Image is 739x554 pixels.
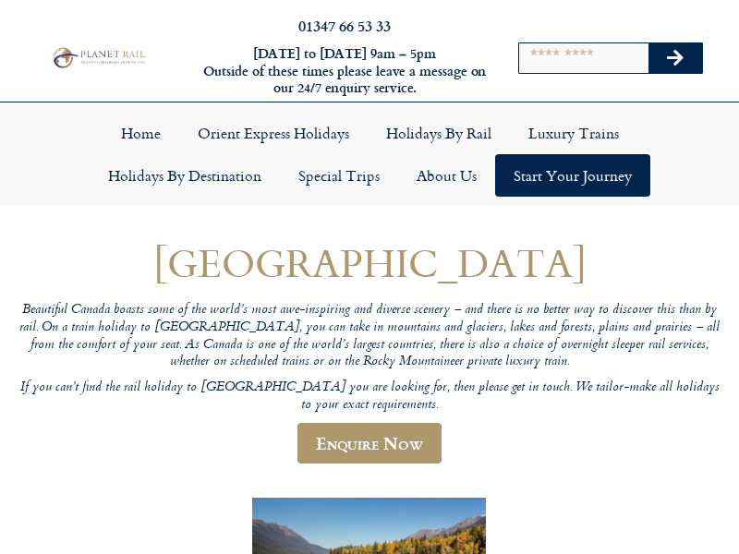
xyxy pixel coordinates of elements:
p: If you can’t find the rail holiday to [GEOGRAPHIC_DATA] you are looking for, then please get in t... [17,379,722,414]
a: About Us [398,154,495,197]
p: Beautiful Canada boasts some of the world’s most awe-inspiring and diverse scenery – and there is... [17,302,722,371]
a: Start your Journey [495,154,650,197]
a: Luxury Trains [510,112,637,154]
a: Special Trips [280,154,398,197]
a: Enquire Now [297,423,442,464]
h1: [GEOGRAPHIC_DATA] [17,241,722,284]
a: Holidays by Rail [368,112,510,154]
nav: Menu [9,112,730,197]
a: 01347 66 53 33 [298,15,391,36]
button: Search [648,43,702,73]
img: Planet Rail Train Holidays Logo [49,45,148,69]
a: Orient Express Holidays [179,112,368,154]
h6: [DATE] to [DATE] 9am – 5pm Outside of these times please leave a message on our 24/7 enquiry serv... [201,45,488,97]
a: Home [103,112,179,154]
a: Holidays by Destination [90,154,280,197]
